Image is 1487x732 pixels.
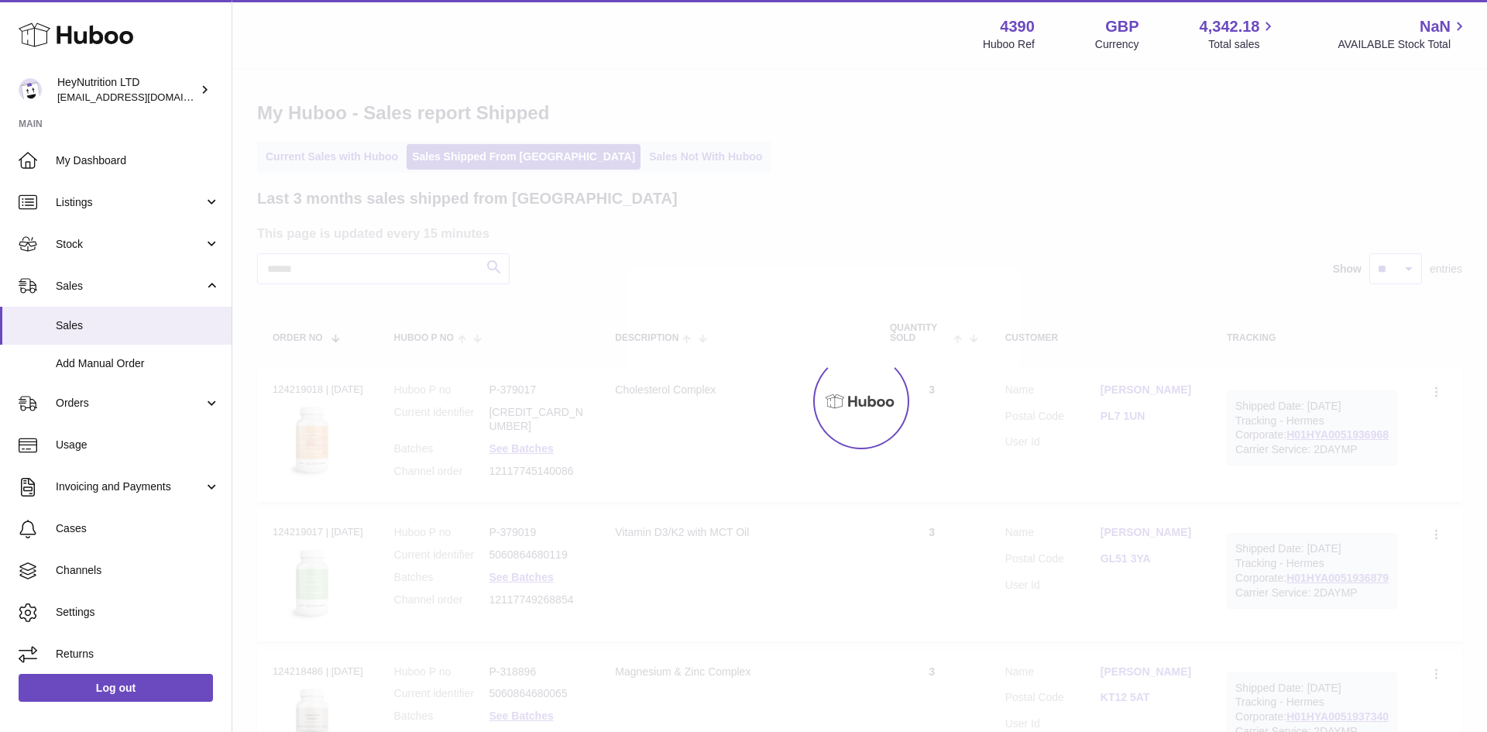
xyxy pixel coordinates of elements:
[57,91,228,103] span: [EMAIL_ADDRESS][DOMAIN_NAME]
[57,75,197,105] div: HeyNutrition LTD
[1338,37,1468,52] span: AVAILABLE Stock Total
[19,674,213,702] a: Log out
[56,318,220,333] span: Sales
[56,605,220,620] span: Settings
[56,396,204,411] span: Orders
[1208,37,1277,52] span: Total sales
[1105,16,1138,37] strong: GBP
[56,438,220,452] span: Usage
[56,195,204,210] span: Listings
[56,237,204,252] span: Stock
[1338,16,1468,52] a: NaN AVAILABLE Stock Total
[983,37,1035,52] div: Huboo Ref
[56,521,220,536] span: Cases
[19,78,42,101] img: info@heynutrition.com
[56,479,204,494] span: Invoicing and Payments
[1200,16,1278,52] a: 4,342.18 Total sales
[1420,16,1451,37] span: NaN
[56,153,220,168] span: My Dashboard
[1095,37,1139,52] div: Currency
[56,279,204,294] span: Sales
[1000,16,1035,37] strong: 4390
[56,563,220,578] span: Channels
[56,647,220,662] span: Returns
[1200,16,1260,37] span: 4,342.18
[56,356,220,371] span: Add Manual Order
